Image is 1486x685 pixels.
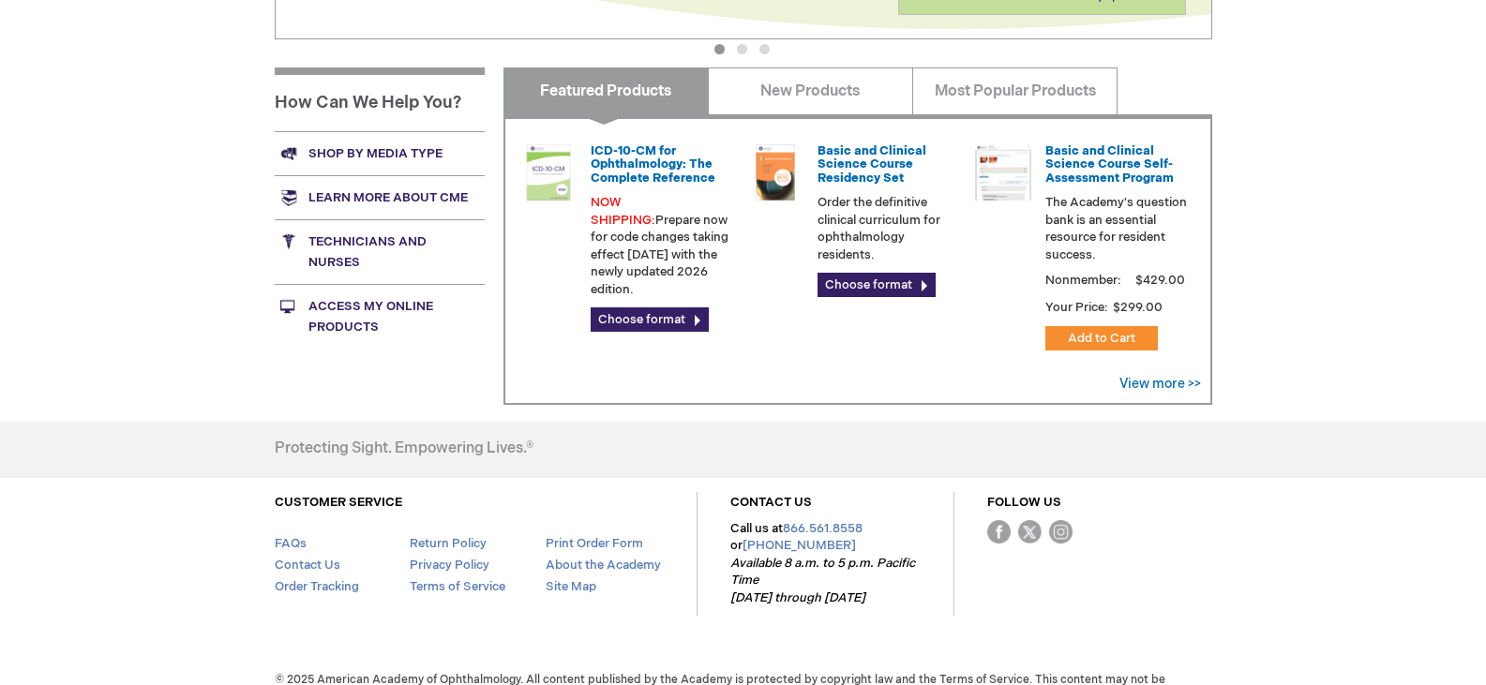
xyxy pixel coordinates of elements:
[1111,300,1165,315] span: $299.00
[275,495,402,510] a: CUSTOMER SERVICE
[1045,269,1121,292] strong: Nonmember:
[818,143,926,186] a: Basic and Clinical Science Course Residency Set
[275,67,485,131] h1: How Can We Help You?
[275,131,485,175] a: Shop by media type
[708,67,913,114] a: New Products
[730,556,915,605] em: Available 8 a.m. to 5 p.m. Pacific Time [DATE] through [DATE]
[975,144,1031,201] img: bcscself_20.jpg
[275,558,340,573] a: Contact Us
[520,144,577,201] img: 0120008u_42.png
[275,536,307,551] a: FAQs
[1049,520,1073,544] img: instagram
[714,44,725,54] button: 1 of 3
[275,579,359,594] a: Order Tracking
[987,495,1061,510] a: FOLLOW US
[783,521,863,536] a: 866.561.8558
[1045,300,1108,315] strong: Your Price:
[730,495,812,510] a: CONTACT US
[987,520,1011,544] img: Facebook
[1018,520,1042,544] img: Twitter
[1045,143,1174,186] a: Basic and Clinical Science Course Self-Assessment Program
[591,143,715,186] a: ICD-10-CM for Ophthalmology: The Complete Reference
[1068,331,1135,346] span: Add to Cart
[546,536,643,551] a: Print Order Form
[1119,376,1201,392] a: View more >>
[1045,194,1188,263] p: The Academy's question bank is an essential resource for resident success.
[591,195,655,228] font: NOW SHIPPING:
[747,144,803,201] img: 02850963u_47.png
[503,67,709,114] a: Featured Products
[591,194,733,298] p: Prepare now for code changes taking effect [DATE] with the newly updated 2026 edition.
[818,273,936,297] a: Choose format
[1133,273,1188,288] span: $429.00
[275,440,533,457] h4: Protecting Sight. Empowering Lives.®
[912,67,1118,114] a: Most Popular Products
[759,44,770,54] button: 3 of 3
[743,538,856,553] a: [PHONE_NUMBER]
[1045,326,1158,350] button: Add to Cart
[410,536,487,551] a: Return Policy
[737,44,747,54] button: 2 of 3
[275,175,485,219] a: Learn more about CME
[410,579,505,594] a: Terms of Service
[818,194,960,263] p: Order the definitive clinical curriculum for ophthalmology residents.
[546,579,596,594] a: Site Map
[275,219,485,284] a: Technicians and nurses
[730,520,921,607] p: Call us at or
[275,284,485,349] a: Access My Online Products
[591,307,709,332] a: Choose format
[546,558,661,573] a: About the Academy
[410,558,489,573] a: Privacy Policy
